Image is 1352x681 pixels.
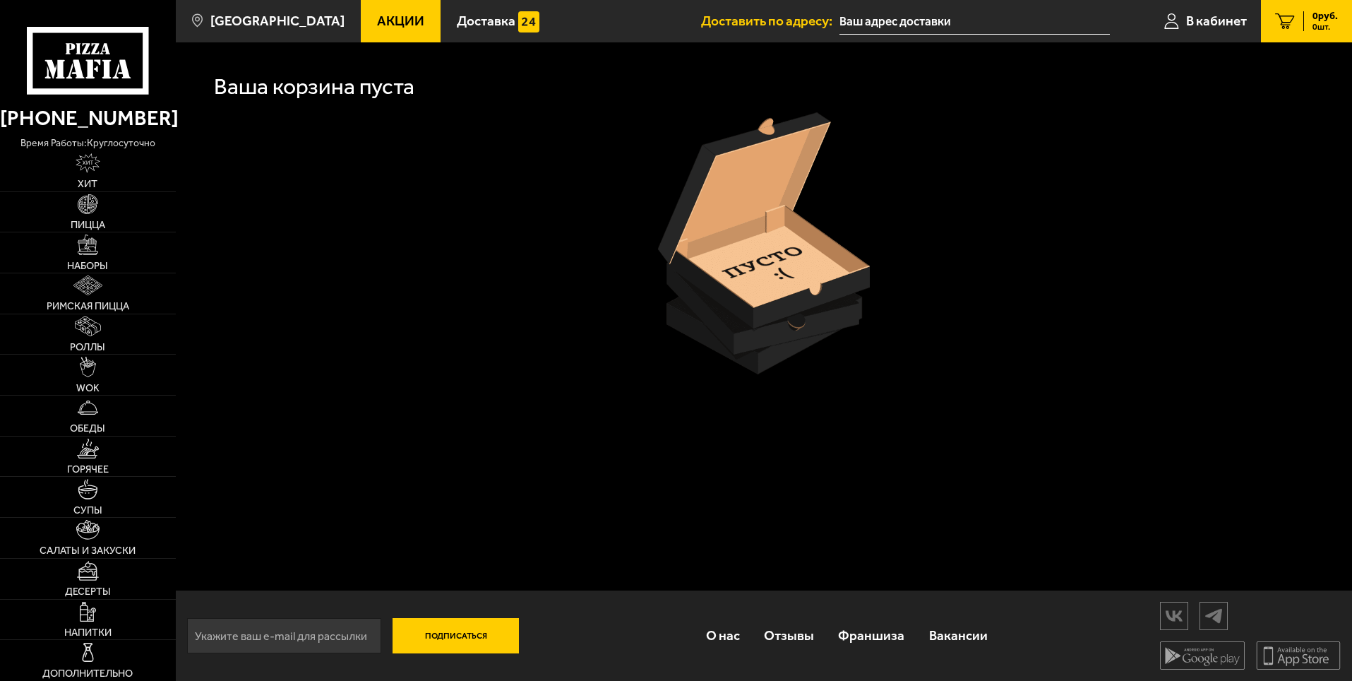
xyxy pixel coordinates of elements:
img: tg [1200,603,1227,628]
span: Санкт-Петербург, Пушкин, Красносельское шоссе, 48/60 [839,8,1110,35]
span: Напитки [64,627,112,637]
span: Акции [377,14,424,28]
h1: Ваша корзина пуста [214,76,414,98]
a: Отзывы [752,612,826,658]
span: Роллы [70,342,105,352]
span: Обеды [70,423,105,433]
span: Горячее [67,464,109,474]
input: Укажите ваш e-mail для рассылки [187,618,381,653]
span: Доставить по адресу: [701,14,839,28]
span: WOK [76,383,100,393]
span: 0 шт. [1312,23,1338,31]
span: Салаты и закуски [40,545,136,555]
span: Пицца [71,220,105,230]
span: Супы [73,505,102,515]
a: Франшиза [826,612,916,658]
span: Хит [78,179,97,189]
a: Вакансии [917,612,1000,658]
img: 15daf4d41897b9f0e9f617042186c801.svg [518,11,539,32]
span: 0 руб. [1312,11,1338,21]
span: Римская пицца [47,301,129,311]
button: Подписаться [393,618,520,653]
img: пустая коробка [658,112,870,374]
span: Наборы [67,261,108,271]
span: Десерты [65,586,111,596]
span: В кабинет [1186,14,1247,28]
span: Доставка [457,14,515,28]
img: vk [1161,603,1188,628]
a: О нас [693,612,751,658]
input: Ваш адрес доставки [839,8,1110,35]
span: Дополнительно [42,668,133,678]
span: [GEOGRAPHIC_DATA] [210,14,345,28]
